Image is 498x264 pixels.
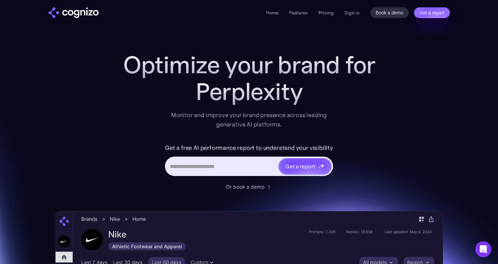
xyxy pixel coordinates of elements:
a: Features [289,10,308,16]
div: Get a report [285,162,315,170]
div: Perplexity [115,78,383,105]
img: star [320,164,324,168]
div: Or book a demo [226,183,265,191]
a: Sign in [344,9,360,17]
a: Pricing [318,10,334,16]
h1: Optimize your brand for [115,52,383,78]
img: cognizo logo [48,7,99,18]
a: Get a reportstarstarstar [278,158,332,175]
label: Get a free AI performance report to understand your visibility [165,143,333,153]
div: Open Intercom Messenger [475,241,491,257]
div: Monitor and improve your brand presence across leading generative AI platforms. [167,110,331,129]
a: home [48,7,99,18]
a: Get a report [414,7,450,18]
a: Home [266,10,279,16]
img: star [318,166,321,169]
form: Hero URL Input Form [165,143,333,179]
a: Or book a demo [226,183,273,191]
a: Book a demo [370,7,409,18]
img: star [318,164,319,165]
